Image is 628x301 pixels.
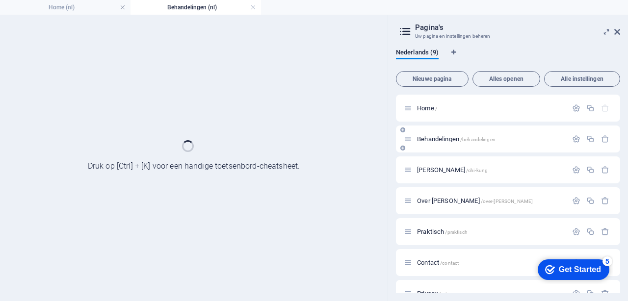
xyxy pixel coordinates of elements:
div: Privacy/privacy [414,290,567,297]
div: Instellingen [572,104,580,112]
div: Contact/contact [414,259,567,266]
h2: Pagina's [415,23,620,32]
div: Instellingen [572,166,580,174]
span: Home [417,104,437,112]
span: /behandelingen [460,137,496,142]
span: / [435,106,437,111]
div: Instellingen [572,289,580,298]
span: [PERSON_NAME] [417,166,488,174]
button: Alle instellingen [544,71,620,87]
div: Get Started [29,11,71,20]
div: Dupliceren [586,104,595,112]
span: Behandelingen [417,135,496,143]
div: Verwijderen [601,289,609,298]
div: Taal-tabbladen [396,49,620,67]
span: /over-[PERSON_NAME] [481,199,533,204]
div: Dupliceren [586,289,595,298]
h4: Behandelingen (nl) [131,2,261,13]
div: Verwijderen [601,197,609,205]
div: Instellingen [572,227,580,236]
span: Klik om pagina te openen [417,259,459,266]
div: Verwijderen [601,135,609,143]
div: Home/ [414,105,567,111]
div: Get Started 5 items remaining, 0% complete [8,5,79,25]
div: Verwijderen [601,227,609,236]
span: Nieuwe pagina [400,76,464,82]
span: /privacy [439,291,456,297]
div: 5 [73,2,82,12]
button: Nieuwe pagina [396,71,469,87]
div: Over [PERSON_NAME]/over-[PERSON_NAME] [414,198,567,204]
div: Behandelingen/behandelingen [414,136,567,142]
span: Klik om pagina te openen [417,197,533,204]
div: Dupliceren [586,135,595,143]
span: Alles openen [477,76,536,82]
div: Verwijderen [601,166,609,174]
span: Nederlands (9) [396,47,439,60]
span: Klik om pagina te openen [417,228,468,235]
h3: Uw pagina en instellingen beheren [415,32,601,41]
div: Dupliceren [586,166,595,174]
span: Alle instellingen [549,76,616,82]
span: /praktisch [445,229,467,235]
span: /chi-kung [466,168,488,173]
span: /contact [440,260,459,266]
div: Instellingen [572,135,580,143]
div: Dupliceren [586,227,595,236]
div: [PERSON_NAME]/chi-kung [414,167,567,173]
div: Instellingen [572,197,580,205]
div: De startpagina kan niet worden verwijderd [601,104,609,112]
div: Dupliceren [586,197,595,205]
div: Praktisch/praktisch [414,228,567,235]
button: Alles openen [472,71,540,87]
